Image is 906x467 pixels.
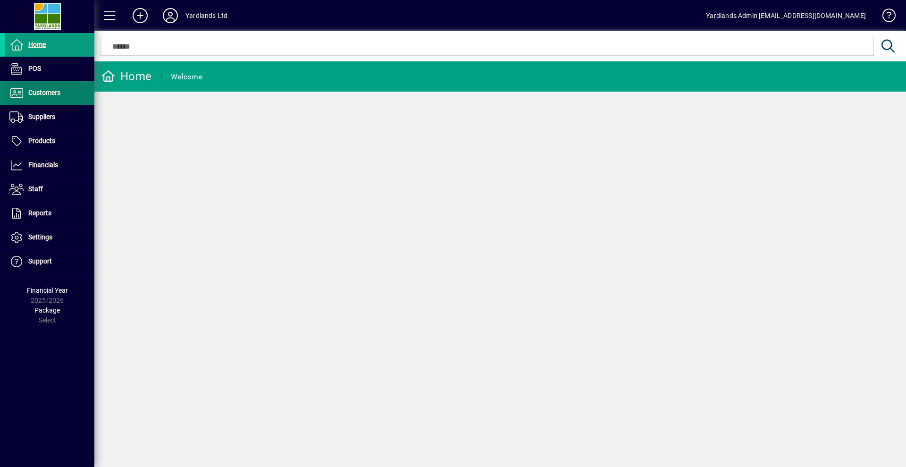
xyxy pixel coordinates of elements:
span: Settings [28,233,52,241]
a: Financials [5,153,94,177]
span: Financials [28,161,58,169]
div: Welcome [171,69,202,85]
div: Home [101,69,151,84]
a: Settings [5,226,94,249]
a: Knowledge Base [875,2,894,33]
span: Financial Year [27,287,68,294]
a: Staff [5,178,94,201]
span: Home [28,41,46,48]
span: Suppliers [28,113,55,120]
span: Reports [28,209,51,217]
a: Reports [5,202,94,225]
button: Add [125,7,155,24]
div: Yardlands Admin [EMAIL_ADDRESS][DOMAIN_NAME] [706,8,866,23]
span: Customers [28,89,60,96]
button: Profile [155,7,185,24]
span: POS [28,65,41,72]
a: Suppliers [5,105,94,129]
span: Package [34,306,60,314]
a: POS [5,57,94,81]
span: Products [28,137,55,144]
a: Support [5,250,94,273]
a: Products [5,129,94,153]
span: Support [28,257,52,265]
a: Customers [5,81,94,105]
span: Staff [28,185,43,193]
div: Yardlands Ltd [185,8,227,23]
